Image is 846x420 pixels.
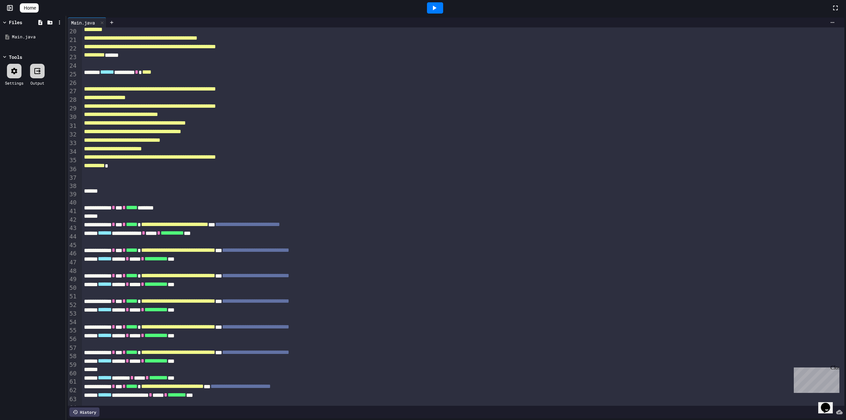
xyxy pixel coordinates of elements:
[68,403,78,412] div: 64
[68,70,78,79] div: 25
[68,165,78,173] div: 36
[68,95,78,104] div: 28
[68,241,78,249] div: 45
[68,182,78,190] div: 38
[68,36,78,44] div: 21
[68,122,78,130] div: 31
[68,249,78,258] div: 46
[68,224,78,232] div: 43
[30,80,44,86] div: Output
[68,386,78,395] div: 62
[68,361,78,369] div: 59
[20,3,39,13] a: Home
[68,377,78,386] div: 61
[68,19,98,26] div: Main.java
[24,5,36,11] span: Home
[818,394,839,413] iframe: chat widget
[9,54,22,60] div: Tools
[68,284,78,292] div: 50
[68,139,78,147] div: 33
[68,215,78,224] div: 42
[68,147,78,156] div: 34
[68,190,78,198] div: 39
[68,27,78,36] div: 20
[68,275,78,284] div: 49
[68,207,78,215] div: 41
[68,18,106,27] div: Main.java
[3,3,46,42] div: Chat with us now!Close
[68,232,78,241] div: 44
[12,34,63,40] div: Main.java
[68,335,78,343] div: 56
[68,130,78,139] div: 32
[5,80,23,86] div: Settings
[68,79,78,87] div: 26
[68,61,78,70] div: 24
[68,113,78,121] div: 30
[68,53,78,61] div: 23
[9,19,22,26] div: Files
[68,309,78,318] div: 53
[68,87,78,95] div: 27
[68,369,78,377] div: 60
[68,173,78,182] div: 37
[68,258,78,267] div: 47
[68,156,78,165] div: 35
[68,198,78,207] div: 40
[68,326,78,335] div: 55
[791,365,839,393] iframe: chat widget
[68,292,78,300] div: 51
[68,395,78,403] div: 63
[68,318,78,326] div: 54
[68,44,78,53] div: 22
[68,104,78,113] div: 29
[68,344,78,352] div: 57
[68,267,78,275] div: 48
[68,301,78,309] div: 52
[68,352,78,361] div: 58
[69,407,99,417] div: History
